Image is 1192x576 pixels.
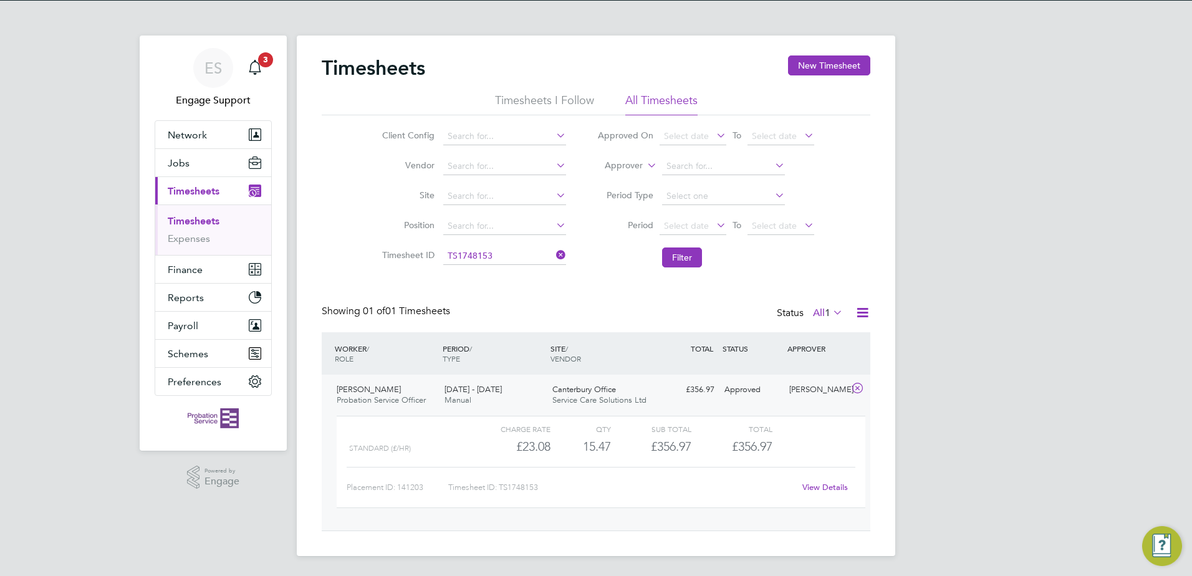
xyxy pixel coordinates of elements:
[140,36,287,451] nav: Main navigation
[443,188,566,205] input: Search for...
[155,48,272,108] a: ESEngage Support
[788,55,870,75] button: New Timesheet
[777,305,845,322] div: Status
[155,368,271,395] button: Preferences
[168,215,219,227] a: Timesheets
[495,93,594,115] li: Timesheets I Follow
[597,190,653,201] label: Period Type
[813,307,843,319] label: All
[550,353,581,363] span: VENDOR
[188,408,238,428] img: probationservice-logo-retina.png
[443,128,566,145] input: Search for...
[445,384,502,395] span: [DATE] - [DATE]
[565,343,568,353] span: /
[378,160,435,171] label: Vendor
[155,149,271,176] button: Jobs
[784,380,849,400] div: [PERSON_NAME]
[168,129,207,141] span: Network
[155,177,271,204] button: Timesheets
[378,130,435,141] label: Client Config
[168,264,203,276] span: Finance
[168,376,221,388] span: Preferences
[168,233,210,244] a: Expenses
[552,384,616,395] span: Canterbury Office
[243,48,267,88] a: 3
[332,337,440,370] div: WORKER
[204,60,222,76] span: ES
[155,256,271,283] button: Finance
[662,158,785,175] input: Search for...
[691,343,713,353] span: TOTAL
[378,249,435,261] label: Timesheet ID
[691,421,772,436] div: Total
[155,204,271,255] div: Timesheets
[258,52,273,67] span: 3
[655,380,719,400] div: £356.97
[322,55,425,80] h2: Timesheets
[802,482,848,492] a: View Details
[168,320,198,332] span: Payroll
[204,476,239,487] span: Engage
[155,284,271,311] button: Reports
[155,408,272,428] a: Go to home page
[469,343,472,353] span: /
[719,380,784,400] div: Approved
[547,337,655,370] div: SITE
[168,348,208,360] span: Schemes
[155,121,271,148] button: Network
[168,157,190,169] span: Jobs
[168,292,204,304] span: Reports
[443,158,566,175] input: Search for...
[662,247,702,267] button: Filter
[470,421,550,436] div: Charge rate
[367,343,369,353] span: /
[443,247,566,265] input: Search for...
[597,219,653,231] label: Period
[611,436,691,457] div: £356.97
[719,337,784,360] div: STATUS
[168,185,219,197] span: Timesheets
[550,436,611,457] div: 15.47
[322,305,453,318] div: Showing
[337,395,426,405] span: Probation Service Officer
[550,421,611,436] div: QTY
[552,395,646,405] span: Service Care Solutions Ltd
[378,219,435,231] label: Position
[187,466,240,489] a: Powered byEngage
[611,421,691,436] div: Sub Total
[335,353,353,363] span: ROLE
[155,340,271,367] button: Schemes
[347,478,448,497] div: Placement ID: 141203
[378,190,435,201] label: Site
[445,395,471,405] span: Manual
[440,337,547,370] div: PERIOD
[664,220,709,231] span: Select date
[752,220,797,231] span: Select date
[470,436,550,457] div: £23.08
[597,130,653,141] label: Approved On
[587,160,643,172] label: Approver
[752,130,797,142] span: Select date
[363,305,450,317] span: 01 Timesheets
[1142,526,1182,566] button: Engage Resource Center
[732,439,772,454] span: £356.97
[729,127,745,143] span: To
[204,466,239,476] span: Powered by
[625,93,698,115] li: All Timesheets
[443,353,460,363] span: TYPE
[729,217,745,233] span: To
[825,307,830,319] span: 1
[337,384,401,395] span: [PERSON_NAME]
[784,337,849,360] div: APPROVER
[349,444,411,453] span: Standard (£/HR)
[363,305,385,317] span: 01 of
[664,130,709,142] span: Select date
[155,312,271,339] button: Payroll
[662,188,785,205] input: Select one
[155,93,272,108] span: Engage Support
[443,218,566,235] input: Search for...
[448,478,794,497] div: Timesheet ID: TS1748153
